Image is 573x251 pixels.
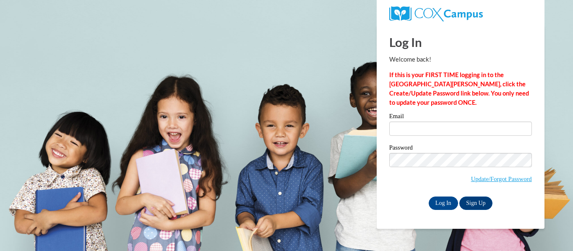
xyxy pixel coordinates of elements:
[459,197,492,210] a: Sign Up
[429,197,458,210] input: Log In
[389,113,532,122] label: Email
[389,55,532,64] p: Welcome back!
[389,10,483,17] a: COX Campus
[471,176,532,182] a: Update/Forgot Password
[389,34,532,51] h1: Log In
[389,71,529,106] strong: If this is your FIRST TIME logging in to the [GEOGRAPHIC_DATA][PERSON_NAME], click the Create/Upd...
[389,6,483,21] img: COX Campus
[389,145,532,153] label: Password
